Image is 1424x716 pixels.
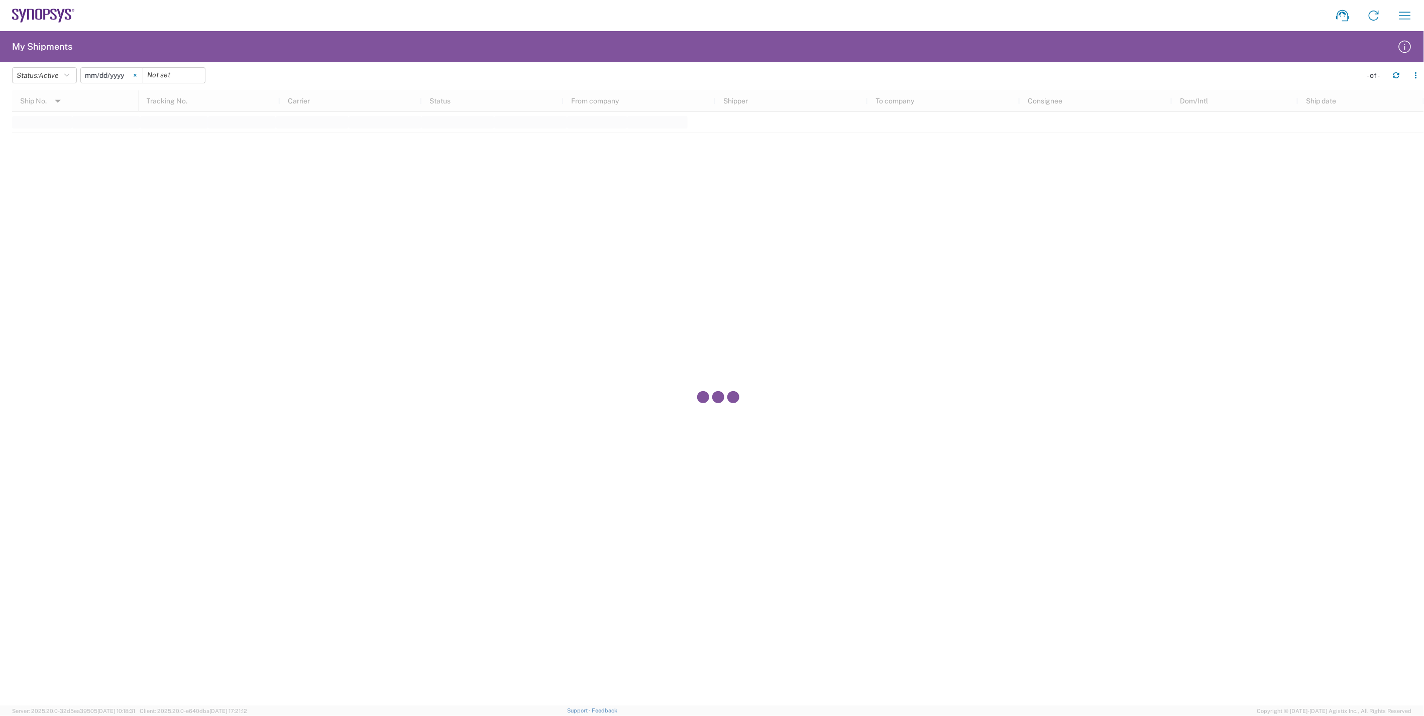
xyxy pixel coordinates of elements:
span: Server: 2025.20.0-32d5ea39505 [12,708,135,714]
span: Active [39,71,59,79]
span: Copyright © [DATE]-[DATE] Agistix Inc., All Rights Reserved [1257,706,1412,715]
span: [DATE] 10:18:31 [97,708,135,714]
span: [DATE] 17:21:12 [209,708,247,714]
span: Client: 2025.20.0-e640dba [140,708,247,714]
div: - of - [1367,71,1385,80]
button: Status:Active [12,67,77,83]
input: Not set [143,68,205,83]
h2: My Shipments [12,41,72,53]
a: Feedback [592,707,617,713]
a: Support [567,707,592,713]
input: Not set [81,68,143,83]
